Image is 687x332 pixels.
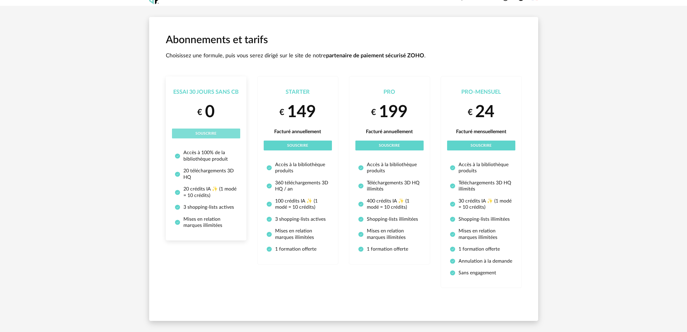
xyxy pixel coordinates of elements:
li: 1 formation offerte [450,246,513,252]
li: Accès à 100% de la bibliothèque produit [175,150,237,162]
span: 0 [205,104,215,121]
div: Pro [355,89,424,96]
li: Mises en relation marques illimitées [266,228,329,240]
button: Souscrire [355,141,424,150]
li: Shopping-lists illimitées [450,216,513,222]
small: € [468,107,473,118]
li: Accès à la bibliothèque produits [358,162,421,174]
li: Accès à la bibliothèque produits [266,162,329,174]
span: 24 [475,104,494,121]
span: Souscrire [379,144,400,147]
li: 1 formation offerte [358,246,421,252]
small: € [279,107,284,118]
button: Souscrire [172,129,240,138]
span: 149 [287,104,316,121]
li: 20 crédits IA ✨ (1 modé = 10 crédits) [175,186,237,199]
li: Mises en relation marques illimitées [358,228,421,240]
h1: Abonnements et tarifs [166,34,522,47]
li: Accès à la bibliothèque produits [450,162,513,174]
div: Starter [264,89,332,96]
strong: partenaire de paiement sécurisé ZOHO [326,53,424,59]
li: 400 crédits IA ✨ (1 modé = 10 crédits) [358,198,421,211]
div: Essai 30 jours sans CB [172,89,240,96]
li: 3 shopping-lists actives [266,216,329,222]
li: 20 téléchargements 3D HQ [175,168,237,180]
span: Souscrire [287,144,308,147]
span: Facturé mensuellement [456,129,506,134]
li: Mises en relation marques illimitées [450,228,513,240]
li: Annulation à la demande [450,258,513,264]
span: Facturé annuellement [366,129,413,134]
small: € [371,107,376,118]
li: Shopping-lists illimitées [358,216,421,222]
li: 100 crédits IA ✨ (1 modé = 10 crédits) [266,198,329,211]
li: 30 crédits IA ✨ (1 modé = 10 crédits) [450,198,513,211]
small: € [197,107,202,118]
li: Téléchargements 3D HQ illimités [450,180,513,192]
button: Souscrire [264,141,332,150]
li: Sans engagement [450,270,513,276]
li: 360 téléchargements 3D HQ / an [266,180,329,192]
li: 1 formation offerte [266,246,329,252]
li: Téléchargements 3D HQ illimités [358,180,421,192]
p: Choisissez une formule, puis vous serez dirigé sur le site de notre . [166,52,522,59]
span: 199 [379,104,408,121]
li: Mises en relation marques illimitées [175,216,237,229]
li: 3 shopping-lists actives [175,204,237,210]
div: Pro-Mensuel [447,89,515,96]
button: Souscrire [447,141,515,150]
span: Souscrire [195,132,216,135]
span: Souscrire [471,144,492,147]
span: Facturé annuellement [274,129,321,134]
